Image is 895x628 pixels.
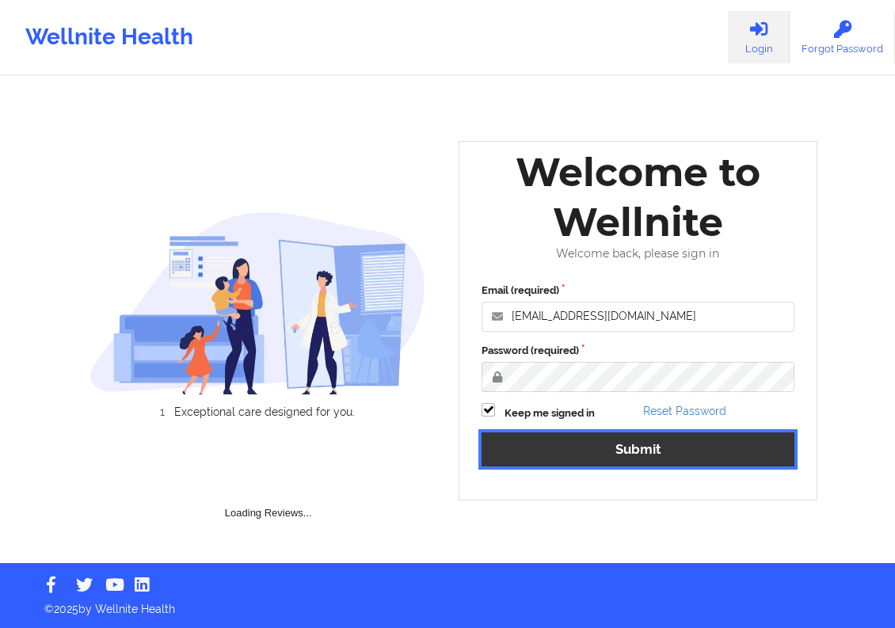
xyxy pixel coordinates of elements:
[89,211,426,394] img: wellnite-auth-hero_200.c722682e.png
[728,11,790,63] a: Login
[482,283,794,299] label: Email (required)
[470,247,805,261] div: Welcome back, please sign in
[790,11,895,63] a: Forgot Password
[470,147,805,247] div: Welcome to Wellnite
[33,590,862,617] p: © 2025 by Wellnite Health
[482,432,794,466] button: Submit
[505,405,595,421] label: Keep me signed in
[643,405,726,417] a: Reset Password
[482,302,794,332] input: Email address
[103,405,425,418] li: Exceptional care designed for you.
[89,445,448,521] div: Loading Reviews...
[482,343,794,359] label: Password (required)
